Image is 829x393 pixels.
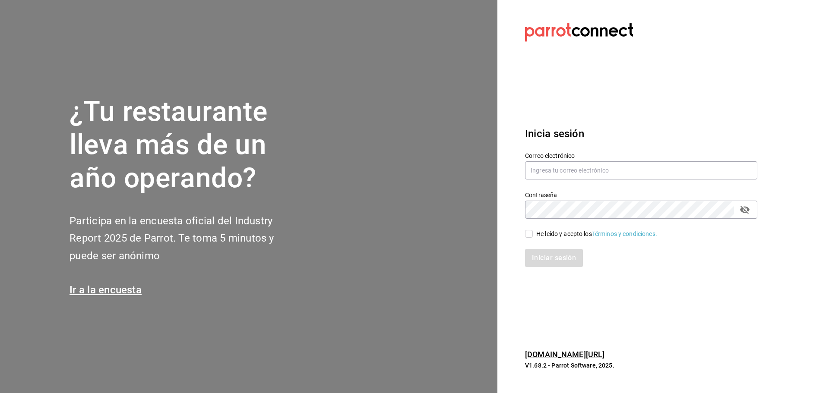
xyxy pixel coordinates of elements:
[525,361,757,370] p: V1.68.2 - Parrot Software, 2025.
[525,350,604,359] a: [DOMAIN_NAME][URL]
[70,95,303,195] h1: ¿Tu restaurante lleva más de un año operando?
[592,230,657,237] a: Términos y condiciones.
[525,126,757,141] h3: Inicia sesión
[536,230,657,239] div: He leído y acepto los
[70,284,142,296] a: Ir a la encuesta
[525,192,757,198] label: Contraseña
[525,153,757,159] label: Correo electrónico
[525,161,757,179] input: Ingresa tu correo electrónico
[737,202,752,217] button: passwordField
[70,212,303,265] h2: Participa en la encuesta oficial del Industry Report 2025 de Parrot. Te toma 5 minutos y puede se...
